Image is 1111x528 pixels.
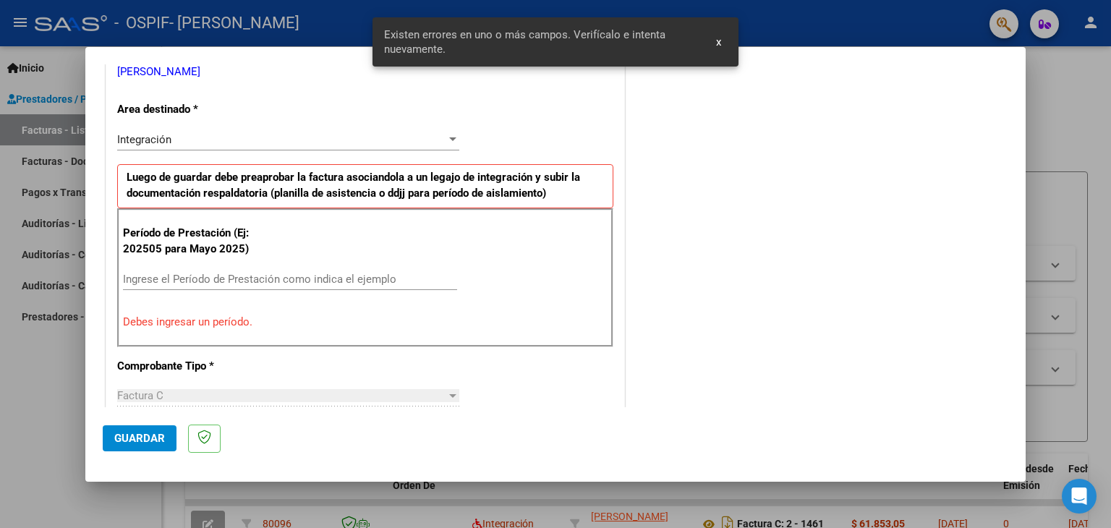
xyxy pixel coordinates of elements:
p: Período de Prestación (Ej: 202505 para Mayo 2025) [123,225,268,257]
span: Existen errores en uno o más campos. Verifícalo e intenta nuevamente. [384,27,699,56]
span: Factura C [117,389,163,402]
p: Comprobante Tipo * [117,358,266,375]
p: [PERSON_NAME] [117,64,613,80]
strong: Luego de guardar debe preaprobar la factura asociandola a un legajo de integración y subir la doc... [127,171,580,200]
p: Area destinado * [117,101,266,118]
button: Guardar [103,425,176,451]
span: Integración [117,133,171,146]
p: Debes ingresar un período. [123,314,608,331]
div: Open Intercom Messenger [1062,479,1097,514]
span: x [716,35,721,48]
button: x [705,29,733,55]
span: Guardar [114,432,165,445]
